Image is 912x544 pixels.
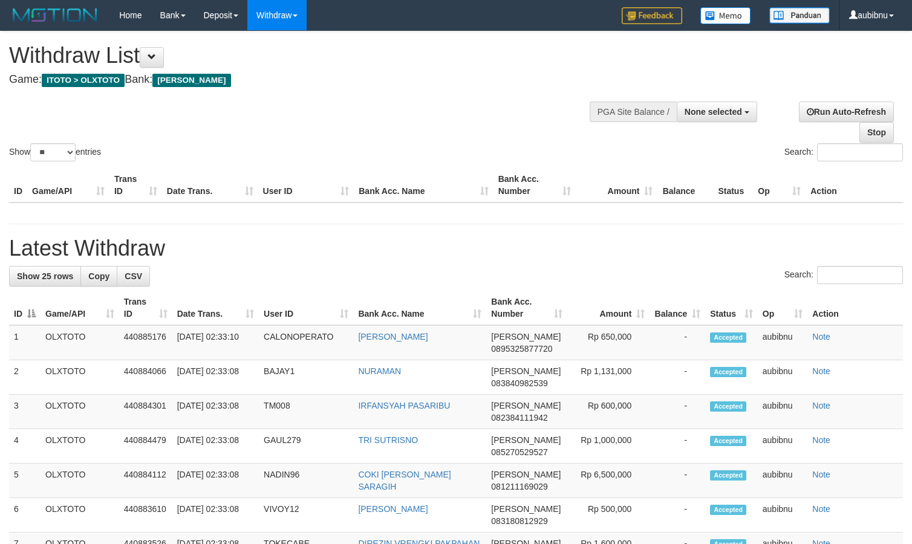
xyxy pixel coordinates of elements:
a: [PERSON_NAME] [358,504,428,514]
td: GAUL279 [259,429,353,464]
th: ID [9,168,27,202]
span: Accepted [710,401,746,412]
td: BAJAY1 [259,360,353,395]
button: None selected [677,102,757,122]
a: [PERSON_NAME] [358,332,428,342]
td: [DATE] 02:33:08 [172,395,259,429]
span: [PERSON_NAME] [491,366,561,376]
td: [DATE] 02:33:08 [172,429,259,464]
th: Amount: activate to sort column ascending [567,291,650,325]
a: IRFANSYAH PASARIBU [358,401,450,410]
a: NURAMAN [358,366,401,376]
td: OLXTOTO [41,498,119,533]
span: [PERSON_NAME] [491,401,561,410]
a: COKI [PERSON_NAME] SARAGIH [358,470,451,491]
a: TRI SUTRISNO [358,435,418,445]
td: TM008 [259,395,353,429]
th: Status [713,168,753,202]
a: Copy [80,266,117,287]
th: Amount [576,168,658,202]
td: - [650,360,705,395]
th: Balance [657,168,713,202]
td: VIVOY12 [259,498,353,533]
span: Show 25 rows [17,271,73,281]
td: 440884301 [119,395,172,429]
input: Search: [817,266,903,284]
span: [PERSON_NAME] [152,74,230,87]
th: Action [807,291,903,325]
td: aubibnu [758,464,808,498]
span: Accepted [710,367,746,377]
td: 440884066 [119,360,172,395]
th: Date Trans.: activate to sort column ascending [172,291,259,325]
span: None selected [685,107,742,117]
a: Note [812,504,830,514]
td: [DATE] 02:33:08 [172,360,259,395]
td: 2 [9,360,41,395]
td: NADIN96 [259,464,353,498]
th: Balance: activate to sort column ascending [650,291,705,325]
span: Copy 081211169029 to clipboard [491,482,547,491]
td: Rp 600,000 [567,395,650,429]
span: Accepted [710,505,746,515]
td: 3 [9,395,41,429]
h1: Latest Withdraw [9,236,903,261]
img: panduan.png [769,7,830,24]
span: Copy [88,271,109,281]
td: 5 [9,464,41,498]
th: User ID [258,168,354,202]
h1: Withdraw List [9,44,596,68]
td: 440883610 [119,498,172,533]
td: Rp 1,131,000 [567,360,650,395]
td: - [650,429,705,464]
a: Run Auto-Refresh [799,102,894,122]
td: aubibnu [758,360,808,395]
td: OLXTOTO [41,464,119,498]
span: Accepted [710,436,746,446]
input: Search: [817,143,903,161]
td: aubibnu [758,429,808,464]
span: [PERSON_NAME] [491,332,561,342]
td: CALONOPERATO [259,325,353,360]
span: Copy 085270529527 to clipboard [491,447,547,457]
th: Action [806,168,903,202]
td: OLXTOTO [41,360,119,395]
label: Search: [784,266,903,284]
td: Rp 6,500,000 [567,464,650,498]
div: PGA Site Balance / [590,102,677,122]
td: Rp 500,000 [567,498,650,533]
td: [DATE] 02:33:10 [172,325,259,360]
th: Game/API [27,168,109,202]
th: Status: activate to sort column ascending [705,291,758,325]
a: Note [812,435,830,445]
td: aubibnu [758,395,808,429]
td: - [650,395,705,429]
th: Bank Acc. Number: activate to sort column ascending [486,291,567,325]
td: OLXTOTO [41,325,119,360]
label: Show entries [9,143,101,161]
td: OLXTOTO [41,395,119,429]
a: Note [812,366,830,376]
th: Op: activate to sort column ascending [758,291,808,325]
td: aubibnu [758,498,808,533]
span: Copy 0895325877720 to clipboard [491,344,552,354]
h4: Game: Bank: [9,74,596,86]
th: Op [753,168,806,202]
span: ITOTO > OLXTOTO [42,74,125,87]
img: MOTION_logo.png [9,6,101,24]
a: Stop [859,122,894,143]
td: OLXTOTO [41,429,119,464]
td: 440884112 [119,464,172,498]
a: Note [812,470,830,479]
th: Game/API: activate to sort column ascending [41,291,119,325]
span: Accepted [710,470,746,481]
td: [DATE] 02:33:08 [172,498,259,533]
td: aubibnu [758,325,808,360]
span: Copy 083840982539 to clipboard [491,378,547,388]
span: [PERSON_NAME] [491,435,561,445]
span: Accepted [710,332,746,343]
td: 440884479 [119,429,172,464]
a: CSV [117,266,150,287]
td: 1 [9,325,41,360]
th: User ID: activate to sort column ascending [259,291,353,325]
